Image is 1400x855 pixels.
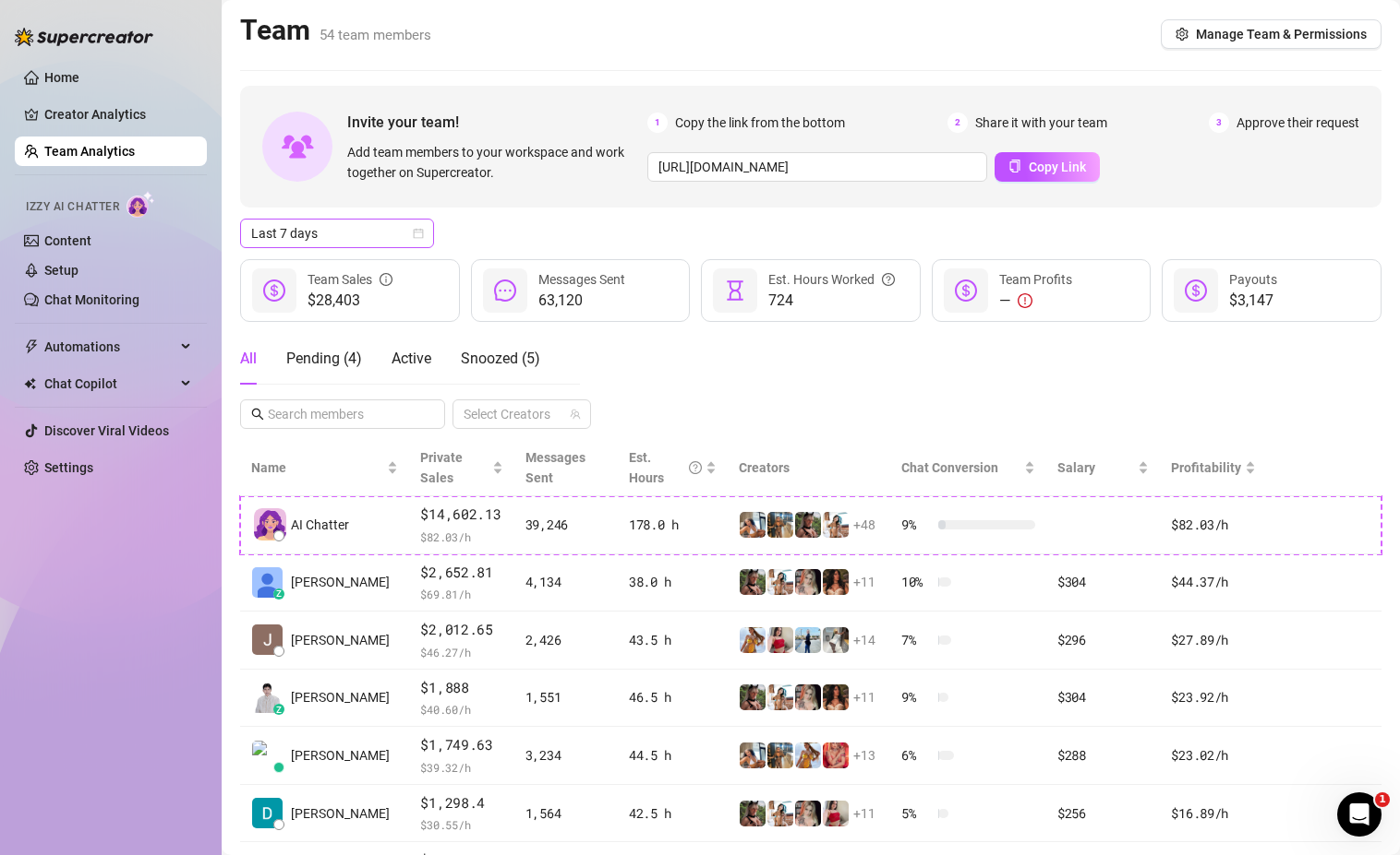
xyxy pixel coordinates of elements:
[380,269,392,290] span: info-circle
[740,627,766,653] img: Brianna (@bridale22)
[420,643,502,661] span: $ 46.27 /h
[291,745,390,766] span: [PERSON_NAME]
[823,627,849,653] img: Sukihana (@sukigoodcoochie)
[420,619,502,641] span: $2,012.65
[44,144,135,159] a: Team Analytics
[975,113,1107,133] span: Share it with your team
[901,460,998,475] span: Chat Conversion
[853,745,875,766] span: + 13
[823,512,849,538] img: Annie (@anniemiao)
[538,272,625,287] span: Messages Sent
[252,798,283,828] img: Danilo Jr. Cuiz…
[420,792,502,814] span: $1,298.4
[26,198,119,216] span: Izzy AI Chatter
[853,572,875,592] span: + 11
[629,572,717,592] div: 38.0 h
[1171,630,1256,650] div: $27.89 /h
[263,279,285,302] span: dollar-circle
[44,369,175,398] span: Chat Copilot
[1196,27,1367,42] span: Manage Team & Permissions
[740,742,766,768] img: ildgaf (@ildgaff)
[347,111,647,134] span: Invite your team!
[823,801,849,826] img: Nicky (@nickynaple)
[901,803,931,824] span: 5 %
[740,684,766,710] img: Kristen (@kristenhancher)
[629,515,717,535] div: 178.0 h
[1171,803,1256,824] div: $16.89 /h
[494,279,516,302] span: message
[728,440,890,496] th: Creators
[252,741,283,771] img: Mark Vincent Ca…
[1161,19,1382,49] button: Manage Team & Permissions
[1337,792,1382,837] iframe: Intercom live chat
[629,803,717,824] div: 42.5 h
[767,569,793,595] img: Annie (@anniemiao)
[1029,160,1086,174] span: Copy Link
[901,630,931,650] span: 7 %
[347,142,640,183] span: Add team members to your workspace and work together on Supercreator.
[308,269,392,290] div: Team Sales
[768,269,895,290] div: Est. Hours Worked
[525,803,607,824] div: 1,564
[1057,572,1150,592] div: $304
[44,332,175,362] span: Automations
[947,113,968,133] span: 2
[901,572,931,592] span: 10 %
[767,512,793,538] img: ash (@babyburberry)
[15,28,153,46] img: logo-BBDzfeDw.svg
[767,801,793,826] img: Annie (@anniemiao)
[629,630,717,650] div: 43.5 h
[1057,745,1150,766] div: $288
[1018,293,1032,308] span: exclamation-circle
[1185,279,1207,302] span: dollar-circle
[525,687,607,707] div: 1,551
[955,279,977,302] span: dollar-circle
[420,562,502,584] span: $2,652.81
[420,815,502,834] span: $ 30.55 /h
[1057,687,1150,707] div: $304
[647,113,668,133] span: 1
[675,113,845,133] span: Copy the link from the bottom
[1171,572,1256,592] div: $44.37 /h
[44,263,78,278] a: Setup
[420,734,502,756] span: $1,749.63
[44,70,79,85] a: Home
[291,803,390,824] span: [PERSON_NAME]
[853,515,875,535] span: + 48
[420,700,502,718] span: $ 40.60 /h
[853,630,875,650] span: + 14
[291,572,390,592] span: [PERSON_NAME]
[252,567,283,598] img: Oscar Castillo
[252,683,283,713] img: Paul Andrei Cas…
[724,279,746,302] span: hourglass
[525,745,607,766] div: 3,234
[853,687,875,707] span: + 11
[252,624,283,655] img: John Dhel Felis…
[1171,460,1241,475] span: Profitability
[273,704,284,715] div: z
[254,508,286,540] img: izzy-ai-chatter-avatar-DDCN_rTZ.svg
[1176,28,1189,41] span: setting
[44,100,192,129] a: Creator Analytics
[291,630,390,650] span: [PERSON_NAME]
[795,742,821,768] img: Brianna (@bridale22)
[291,687,390,707] span: [PERSON_NAME]
[901,745,931,766] span: 6 %
[1375,792,1390,807] span: 1
[44,292,139,307] a: Chat Monitoring
[420,758,502,777] span: $ 39.32 /h
[823,569,849,595] img: Savy (@savysummer)
[420,504,502,526] span: $14,602.13
[251,457,383,478] span: Name
[740,569,766,595] img: Kristen (@kristenhancher)
[767,742,793,768] img: ash (@babyburberry)
[525,515,607,535] div: 39,246
[570,409,581,420] span: team
[740,801,766,826] img: Kristen (@kristenhancher)
[240,348,257,370] div: All
[240,13,431,48] h2: Team
[768,290,895,312] span: 724
[995,152,1100,182] button: Copy Link
[767,684,793,710] img: Annie (@anniemiao)
[320,27,431,43] span: 54 team members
